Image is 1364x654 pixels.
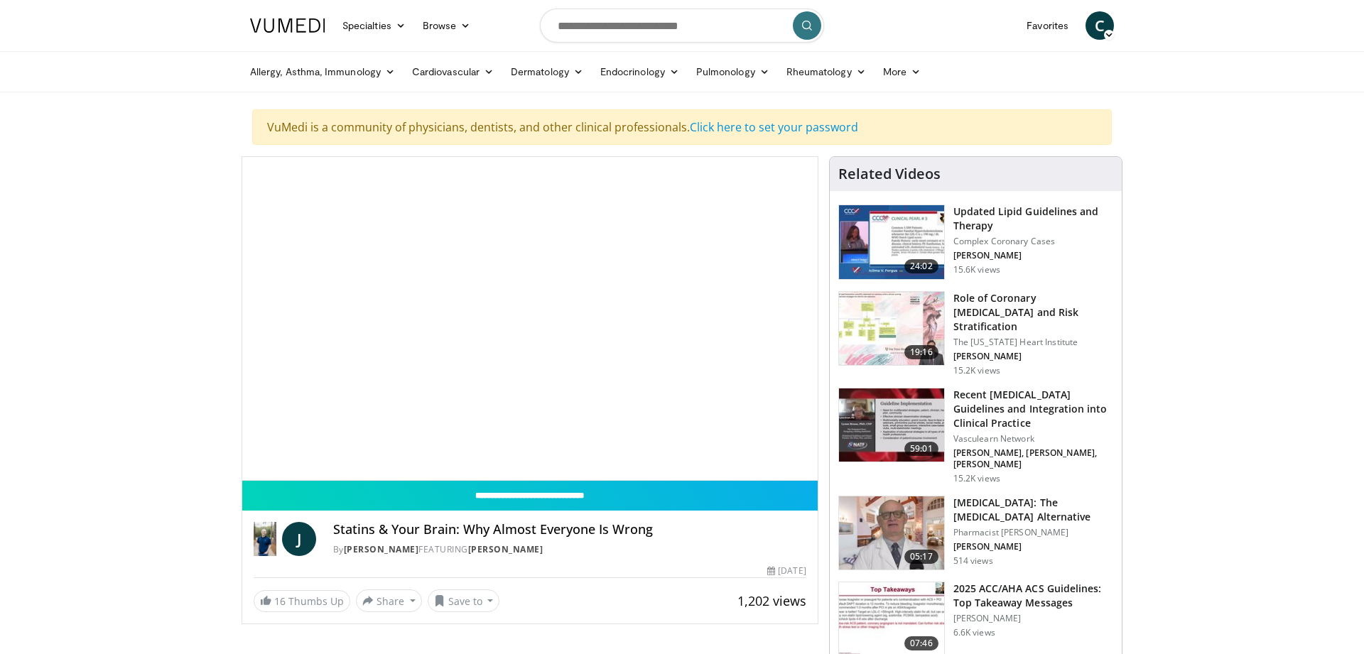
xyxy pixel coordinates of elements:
[839,496,944,570] img: ce9609b9-a9bf-4b08-84dd-8eeb8ab29fc6.150x105_q85_crop-smart_upscale.jpg
[592,58,688,86] a: Endocrinology
[953,337,1113,348] p: The [US_STATE] Heart Institute
[274,594,286,608] span: 16
[953,433,1113,445] p: Vasculearn Network
[334,11,414,40] a: Specialties
[953,388,1113,430] h3: Recent [MEDICAL_DATA] Guidelines and Integration into Clinical Practice
[838,205,1113,280] a: 24:02 Updated Lipid Guidelines and Therapy Complex Coronary Cases [PERSON_NAME] 15.6K views
[953,527,1113,538] p: Pharmacist [PERSON_NAME]
[875,58,929,86] a: More
[838,496,1113,571] a: 05:17 [MEDICAL_DATA]: The [MEDICAL_DATA] Alternative Pharmacist [PERSON_NAME] [PERSON_NAME] 514 v...
[428,589,500,612] button: Save to
[688,58,778,86] a: Pulmonology
[468,543,543,555] a: [PERSON_NAME]
[838,291,1113,376] a: 19:16 Role of Coronary [MEDICAL_DATA] and Risk Stratification The [US_STATE] Heart Institute [PER...
[953,555,993,567] p: 514 views
[540,9,824,43] input: Search topics, interventions
[953,582,1113,610] h3: 2025 ACC/AHA ACS Guidelines: Top Takeaway Messages
[242,58,404,86] a: Allergy, Asthma, Immunology
[839,205,944,279] img: 77f671eb-9394-4acc-bc78-a9f077f94e00.150x105_q85_crop-smart_upscale.jpg
[414,11,480,40] a: Browse
[1018,11,1077,40] a: Favorites
[904,636,938,650] span: 07:46
[344,543,419,555] a: [PERSON_NAME]
[904,442,938,456] span: 59:01
[356,589,422,612] button: Share
[904,550,938,564] span: 05:17
[953,365,1000,376] p: 15.2K views
[254,590,350,612] a: 16 Thumbs Up
[242,157,818,481] video-js: Video Player
[953,627,995,638] p: 6.6K views
[904,259,938,273] span: 24:02
[404,58,502,86] a: Cardiovascular
[953,613,1113,624] p: [PERSON_NAME]
[953,473,1000,484] p: 15.2K views
[953,351,1113,362] p: [PERSON_NAME]
[778,58,875,86] a: Rheumatology
[904,345,938,359] span: 19:16
[252,109,1112,145] div: VuMedi is a community of physicians, dentists, and other clinical professionals.
[953,236,1113,247] p: Complex Coronary Cases
[839,292,944,366] img: 1efa8c99-7b8a-4ab5-a569-1c219ae7bd2c.150x105_q85_crop-smart_upscale.jpg
[953,291,1113,334] h3: Role of Coronary [MEDICAL_DATA] and Risk Stratification
[282,522,316,556] a: J
[953,264,1000,276] p: 15.6K views
[502,58,592,86] a: Dermatology
[737,592,806,609] span: 1,202 views
[690,119,858,135] a: Click here to set your password
[1086,11,1114,40] a: C
[838,165,941,182] h4: Related Videos
[953,496,1113,524] h3: [MEDICAL_DATA]: The [MEDICAL_DATA] Alternative
[839,388,944,462] img: 87825f19-cf4c-4b91-bba1-ce218758c6bb.150x105_q85_crop-smart_upscale.jpg
[333,522,806,538] h4: Statins & Your Brain: Why Almost Everyone Is Wrong
[953,205,1113,233] h3: Updated Lipid Guidelines and Therapy
[953,250,1113,261] p: [PERSON_NAME]
[333,543,806,556] div: By FEATURING
[250,18,325,33] img: VuMedi Logo
[953,447,1113,470] p: [PERSON_NAME], [PERSON_NAME], [PERSON_NAME]
[838,388,1113,484] a: 59:01 Recent [MEDICAL_DATA] Guidelines and Integration into Clinical Practice Vasculearn Network ...
[254,522,276,556] img: Dr. Jordan Rennicke
[953,541,1113,552] p: [PERSON_NAME]
[767,565,806,577] div: [DATE]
